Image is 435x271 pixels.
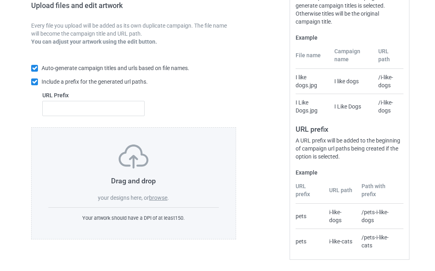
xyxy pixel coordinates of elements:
span: Auto-generate campaign titles and urls based on file names. [42,65,189,71]
td: /i-like-dogs [374,69,403,94]
td: pets [296,229,325,254]
span: . [167,195,169,201]
label: Example [296,169,403,177]
label: browse [149,195,167,201]
td: /i-like-dogs [374,94,403,119]
p: Every file you upload will be added as its own duplicate campaign. The file name will become the ... [31,22,236,38]
span: your designs here, or [98,195,149,201]
th: File name [296,47,330,69]
h3: Drag and drop [48,176,219,185]
h3: URL prefix [296,124,403,134]
th: Path with prefix [357,182,403,204]
td: I Like Dogs [330,94,374,119]
th: URL prefix [296,182,325,204]
td: i-like-cats [325,229,357,254]
td: I like dogs.jpg [296,69,330,94]
td: i-like-dogs [325,204,357,229]
span: Your artwork should have a DPI of at least 150 . [82,215,185,221]
b: You can adjust your artwork using the edit button. [31,38,157,45]
div: A URL prefix will be added to the beginning of campaign url paths being created if the option is ... [296,137,403,161]
span: Include a prefix for the generated url paths. [42,78,148,85]
h2: Upload files and edit artwork [31,1,154,16]
th: URL path [325,182,357,204]
label: URL Prefix [42,91,145,99]
td: I Like Dogs.jpg [296,94,330,119]
th: Campaign name [330,47,374,69]
td: I like dogs [330,69,374,94]
label: Example [296,34,403,42]
td: pets [296,204,325,229]
th: URL path [374,47,403,69]
td: /pets-i-like-cats [357,229,403,254]
td: /pets-i-like-dogs [357,204,403,229]
img: svg+xml;base64,PD94bWwgdmVyc2lvbj0iMS4wIiBlbmNvZGluZz0iVVRGLTgiPz4KPHN2ZyB3aWR0aD0iNzVweCIgaGVpZ2... [119,145,149,169]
